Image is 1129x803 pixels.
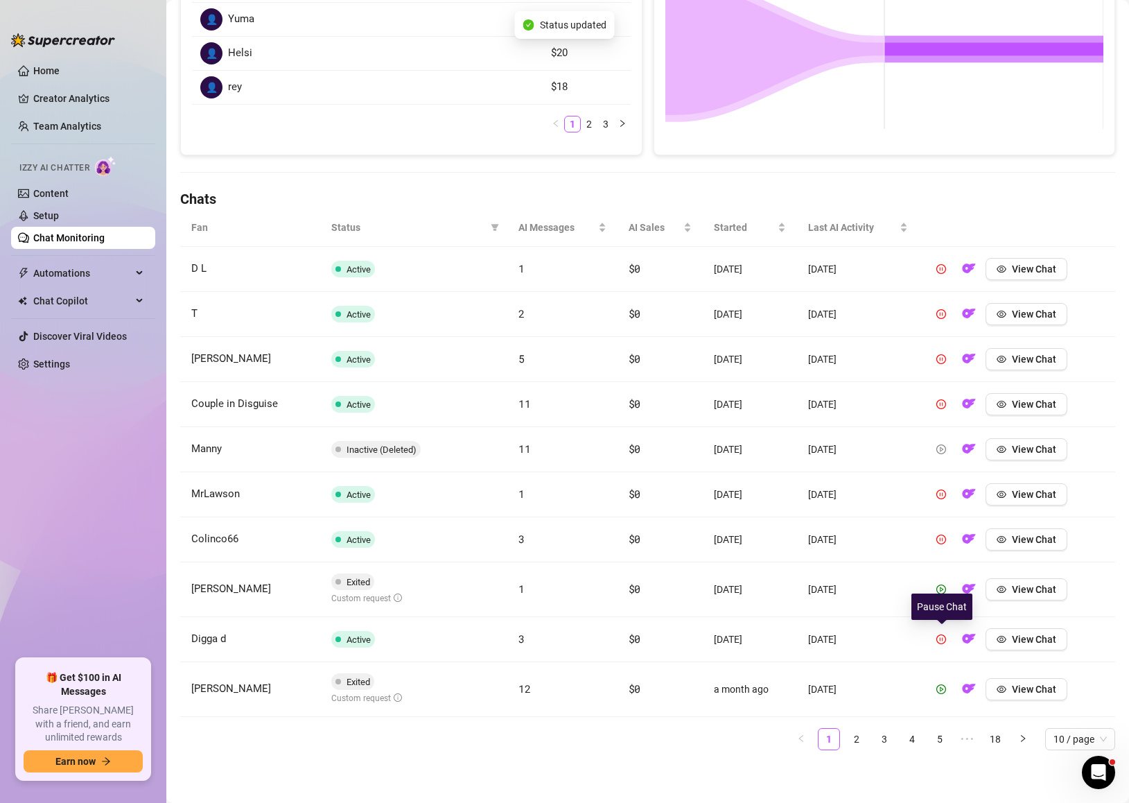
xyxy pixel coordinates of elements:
[191,262,207,275] span: D L
[1012,728,1034,750] button: right
[629,487,640,501] span: $0
[936,490,946,499] span: pause-circle
[797,734,805,743] span: left
[191,442,222,455] span: Manny
[962,397,976,411] img: OF
[347,264,371,275] span: Active
[958,447,980,458] a: OF
[564,116,581,132] li: 1
[936,535,946,544] span: pause-circle
[33,87,144,110] a: Creator Analytics
[24,750,143,772] button: Earn nowarrow-right
[191,307,198,320] span: T
[614,116,631,132] li: Next Page
[997,684,1006,694] span: eye
[962,487,976,501] img: OF
[984,728,1006,750] li: 18
[347,577,370,587] span: Exited
[629,352,640,365] span: $0
[629,306,640,320] span: $0
[936,354,946,364] span: pause-circle
[1045,728,1115,750] div: Page Size
[200,42,222,64] div: 👤
[518,442,530,456] span: 11
[24,671,143,698] span: 🎁 Get $100 in AI Messages
[958,578,980,601] button: OF
[629,532,640,546] span: $0
[958,678,980,700] button: OF
[347,309,371,320] span: Active
[1012,728,1034,750] li: Next Page
[1019,734,1027,743] span: right
[997,354,1006,364] span: eye
[958,303,980,325] button: OF
[797,292,919,337] td: [DATE]
[518,632,525,646] span: 3
[818,728,840,750] li: 1
[629,261,640,275] span: $0
[518,487,525,501] span: 1
[191,397,278,410] span: Couple in Disguise
[962,632,976,646] img: OF
[936,264,946,274] span: pause-circle
[797,617,919,662] td: [DATE]
[1082,756,1115,789] iframe: Intercom live chat
[331,693,402,703] span: Custom request
[714,220,776,235] span: Started
[797,562,919,617] td: [DATE]
[1053,729,1107,750] span: 10 / page
[936,684,946,694] span: play-circle
[873,728,895,750] li: 3
[24,704,143,745] span: Share [PERSON_NAME] with a friend, and earn unlimited rewards
[33,188,69,199] a: Content
[200,76,222,98] div: 👤
[614,116,631,132] button: right
[958,401,980,413] a: OF
[703,337,798,382] td: [DATE]
[1012,489,1056,500] span: View Chat
[997,264,1006,274] span: eye
[33,210,59,221] a: Setup
[394,693,402,702] span: info-circle
[552,119,560,128] span: left
[962,442,976,456] img: OF
[958,258,980,280] button: OF
[540,17,606,33] span: Status updated
[1012,399,1056,410] span: View Chat
[846,728,868,750] li: 2
[33,331,127,342] a: Discover Viral Videos
[997,309,1006,319] span: eye
[629,220,681,235] span: AI Sales
[703,617,798,662] td: [DATE]
[986,348,1067,370] button: View Chat
[986,438,1067,460] button: View Chat
[18,296,27,306] img: Chat Copilot
[347,634,371,645] span: Active
[33,359,70,370] a: Settings
[33,290,132,312] span: Chat Copilot
[797,209,919,247] th: Last AI Activity
[347,490,371,500] span: Active
[1012,444,1056,455] span: View Chat
[618,119,627,128] span: right
[703,427,798,472] td: [DATE]
[997,490,1006,499] span: eye
[929,728,951,750] li: 5
[797,517,919,562] td: [DATE]
[551,45,622,62] article: $20
[18,268,29,279] span: thunderbolt
[518,397,530,411] span: 11
[331,594,402,603] span: Custom request
[962,352,976,365] img: OF
[191,533,238,545] span: Colinco66
[986,628,1067,650] button: View Chat
[629,582,640,596] span: $0
[101,757,111,766] span: arrow-right
[986,678,1067,700] button: View Chat
[1012,354,1056,365] span: View Chat
[962,682,976,696] img: OF
[962,261,976,275] img: OF
[491,223,499,232] span: filter
[629,632,640,646] span: $0
[191,582,271,595] span: [PERSON_NAME]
